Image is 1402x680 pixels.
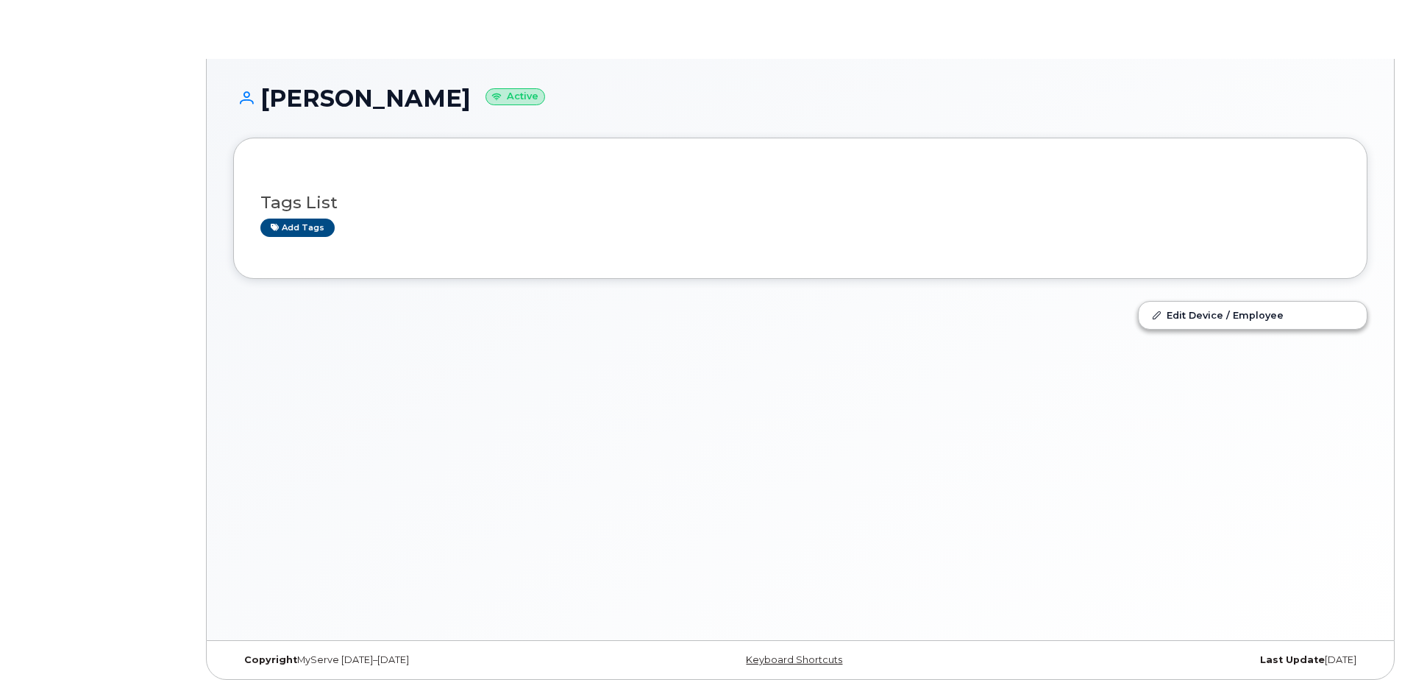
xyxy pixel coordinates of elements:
small: Active [485,88,545,105]
a: Edit Device / Employee [1139,302,1367,328]
a: Keyboard Shortcuts [746,654,842,665]
a: Add tags [260,219,335,237]
div: [DATE] [989,654,1367,666]
h1: [PERSON_NAME] [233,85,1367,111]
strong: Copyright [244,654,297,665]
div: MyServe [DATE]–[DATE] [233,654,611,666]
h3: Tags List [260,194,1340,212]
strong: Last Update [1260,654,1325,665]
